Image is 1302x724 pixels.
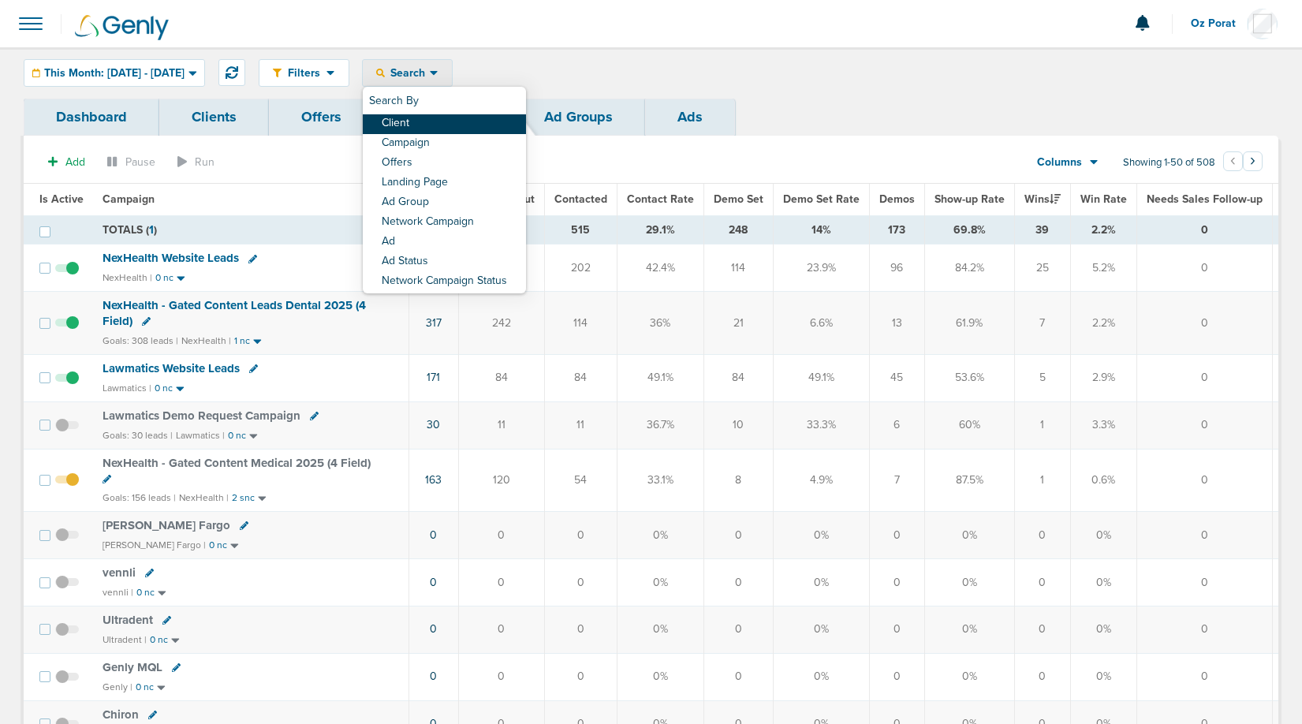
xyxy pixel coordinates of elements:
[39,151,94,174] button: Add
[427,418,440,431] a: 30
[1014,354,1070,401] td: 5
[159,99,269,136] a: Clients
[1136,354,1272,401] td: 0
[703,244,773,292] td: 114
[617,401,703,449] td: 36.7%
[1070,354,1136,401] td: 2.9%
[1014,606,1070,653] td: 0
[544,558,617,606] td: 0
[103,383,151,394] small: Lawmatics |
[924,512,1014,559] td: 0%
[103,430,173,442] small: Goals: 30 leads |
[103,587,133,598] small: vennli |
[924,653,1014,700] td: 0%
[544,401,617,449] td: 11
[924,401,1014,449] td: 60%
[458,354,544,401] td: 84
[1037,155,1082,170] span: Columns
[544,606,617,653] td: 0
[24,99,159,136] a: Dashboard
[1147,192,1263,206] span: Needs Sales Follow-up
[869,244,924,292] td: 96
[617,215,703,244] td: 29.1%
[924,215,1014,244] td: 69.8%
[924,558,1014,606] td: 0%
[544,354,617,401] td: 84
[363,233,526,252] a: Ad
[430,622,437,636] a: 0
[363,252,526,272] a: Ad Status
[234,335,250,347] small: 1 nc
[773,401,869,449] td: 33.3%
[1070,401,1136,449] td: 3.3%
[1136,558,1272,606] td: 0
[1070,215,1136,244] td: 2.2%
[1123,156,1215,170] span: Showing 1-50 of 508
[703,292,773,354] td: 21
[1136,449,1272,511] td: 0
[544,292,617,354] td: 114
[924,606,1014,653] td: 0%
[617,449,703,511] td: 33.1%
[1014,401,1070,449] td: 1
[103,361,240,375] span: Lawmatics Website Leads
[1223,154,1263,173] ul: Pagination
[1024,192,1061,206] span: Wins
[103,613,153,627] span: Ultradent
[363,134,526,154] a: Campaign
[103,634,147,645] small: Ultradent |
[363,154,526,174] a: Offers
[1070,512,1136,559] td: 0%
[544,653,617,700] td: 0
[363,272,526,292] a: Network Campaign Status
[1080,192,1127,206] span: Win Rate
[869,512,924,559] td: 0
[1136,215,1272,244] td: 0
[150,634,168,646] small: 0 nc
[363,88,526,114] h6: Search By
[136,681,154,693] small: 0 nc
[773,512,869,559] td: 0%
[228,430,246,442] small: 0 nc
[363,174,526,193] a: Landing Page
[458,401,544,449] td: 11
[155,272,173,284] small: 0 nc
[773,244,869,292] td: 23.9%
[773,354,869,401] td: 49.1%
[773,606,869,653] td: 0%
[155,383,173,394] small: 0 nc
[924,449,1014,511] td: 87.5%
[103,251,239,265] span: NexHealth Website Leads
[1243,151,1263,171] button: Go to next page
[544,215,617,244] td: 515
[458,558,544,606] td: 0
[617,292,703,354] td: 36%
[773,558,869,606] td: 0%
[617,354,703,401] td: 49.1%
[65,155,85,169] span: Add
[1136,244,1272,292] td: 0
[458,449,544,511] td: 120
[1070,606,1136,653] td: 0%
[103,539,206,550] small: [PERSON_NAME] Fargo |
[703,449,773,511] td: 8
[103,518,230,532] span: [PERSON_NAME] Fargo
[1070,653,1136,700] td: 0%
[935,192,1005,206] span: Show-up Rate
[176,430,225,441] small: Lawmatics |
[714,192,763,206] span: Demo Set
[1070,558,1136,606] td: 0%
[1014,449,1070,511] td: 1
[869,401,924,449] td: 6
[924,244,1014,292] td: 84.2%
[103,192,155,206] span: Campaign
[458,512,544,559] td: 0
[1014,512,1070,559] td: 0
[385,66,430,80] span: Search
[426,316,442,330] a: 317
[544,244,617,292] td: 202
[430,528,437,542] a: 0
[363,213,526,233] a: Network Campaign
[39,192,84,206] span: Is Active
[149,223,154,237] span: 1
